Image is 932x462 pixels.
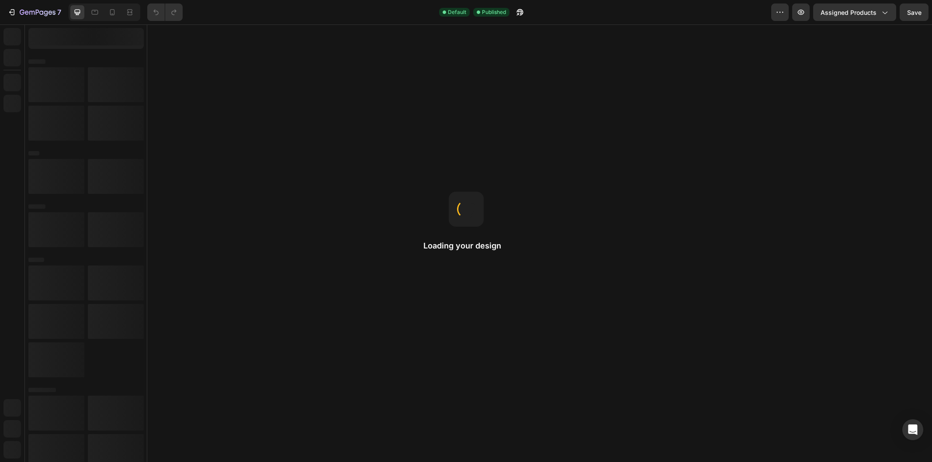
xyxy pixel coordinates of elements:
p: 7 [57,7,61,17]
div: Undo/Redo [147,3,183,21]
span: Default [448,8,466,16]
span: Assigned Products [821,8,877,17]
div: Open Intercom Messenger [902,419,923,440]
button: Save [900,3,929,21]
button: Assigned Products [813,3,896,21]
span: Save [907,9,922,16]
span: Published [482,8,506,16]
button: 7 [3,3,65,21]
h2: Loading your design [423,241,509,251]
